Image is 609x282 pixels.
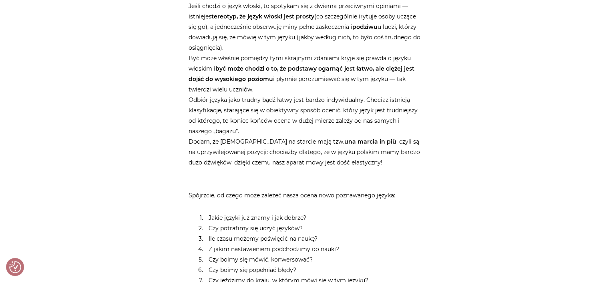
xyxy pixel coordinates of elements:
strong: stereotyp, że język włoski jest prosty [209,13,314,20]
strong: podziwu [352,23,378,30]
li: Z jakim nastawieniem podchodzimy do nauki? [205,244,421,254]
button: Preferencje co do zgód [9,261,21,273]
li: Ile czasu możemy poświęcić na naukę? [205,233,421,244]
strong: być może chodzi o to, że podstawy ogarnąć jest łatwo, ale ciężej jest dojść do wysokiego poziomu [189,65,414,83]
p: Jeśli chodzi o język włoski, to spotykam się z dwiema przeciwnymi opiniami — istnieje (co szczegó... [189,1,421,168]
strong: una marcia in più [344,138,396,145]
li: Czy potrafimy się uczyć języków? [205,223,421,233]
img: Revisit consent button [9,261,21,273]
li: Jakie języki już znamy i jak dobrze? [205,213,421,223]
p: Spójrzcie, od czego może zależeć nasza ocena nowo poznawanego języka: [189,180,421,201]
li: Czy boimy się mówić, konwersować? [205,254,421,265]
li: Czy boimy się popełniać błędy? [205,265,421,275]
